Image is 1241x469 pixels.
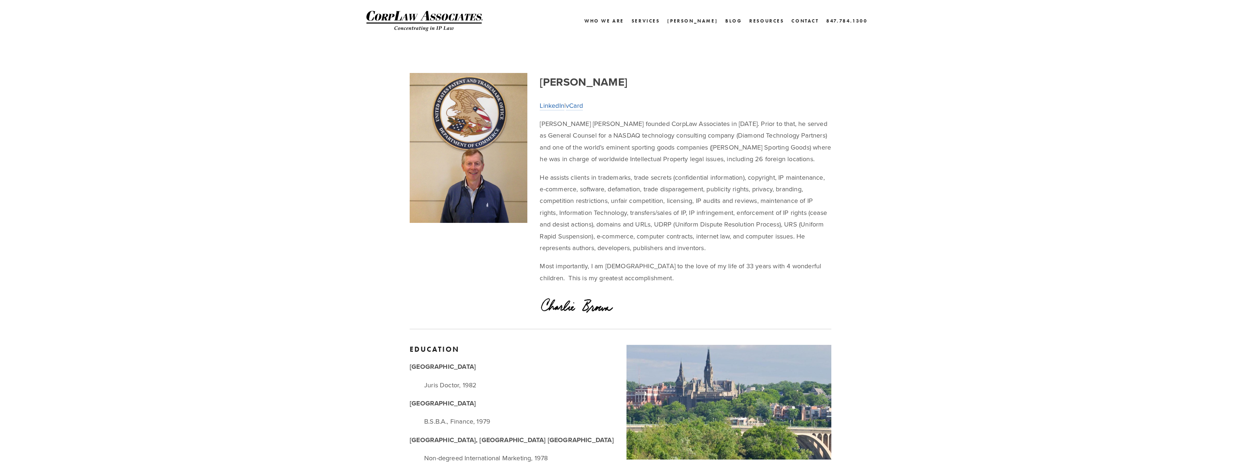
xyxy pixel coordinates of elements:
p: [PERSON_NAME] [PERSON_NAME] founded CorpLaw Associates in [DATE]. Prior to that, he served as Gen... [540,118,831,165]
h3: Education [410,345,614,354]
img: Charlie.JPG [410,73,528,223]
a: LinkedIn [540,101,564,111]
a: vCard [566,101,583,111]
a: Resources [749,18,784,24]
a: Who We Are [584,16,624,26]
strong: [GEOGRAPHIC_DATA], [GEOGRAPHIC_DATA] [GEOGRAPHIC_DATA] [410,435,614,445]
img: CorpLaw IP Law Firm [366,11,483,31]
img: GU.jpg [626,345,831,459]
strong: [GEOGRAPHIC_DATA] [410,362,476,371]
p: Juris Doctor, 1982 [424,379,614,391]
strong: [GEOGRAPHIC_DATA] [410,399,476,408]
p: B.S.B.A., Finance, 1979 [424,416,614,427]
p: | [540,100,831,111]
a: [PERSON_NAME] [667,16,718,26]
a: Contact [791,16,819,26]
p: He assists clients in trademarks, trade secrets (confidential information), copyright, IP mainten... [540,172,831,254]
a: Blog [725,16,742,26]
p: Non-degreed International Marketing, 1978 [424,452,614,464]
strong: [PERSON_NAME] [540,74,627,90]
a: 847.784.1300 [826,16,867,26]
a: Services [632,16,660,26]
p: Most importantly, I am [DEMOGRAPHIC_DATA] to the love of my life of 33 years with 4 wonderful chi... [540,260,831,284]
img: Charlie Signature Small.png [541,296,613,313]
